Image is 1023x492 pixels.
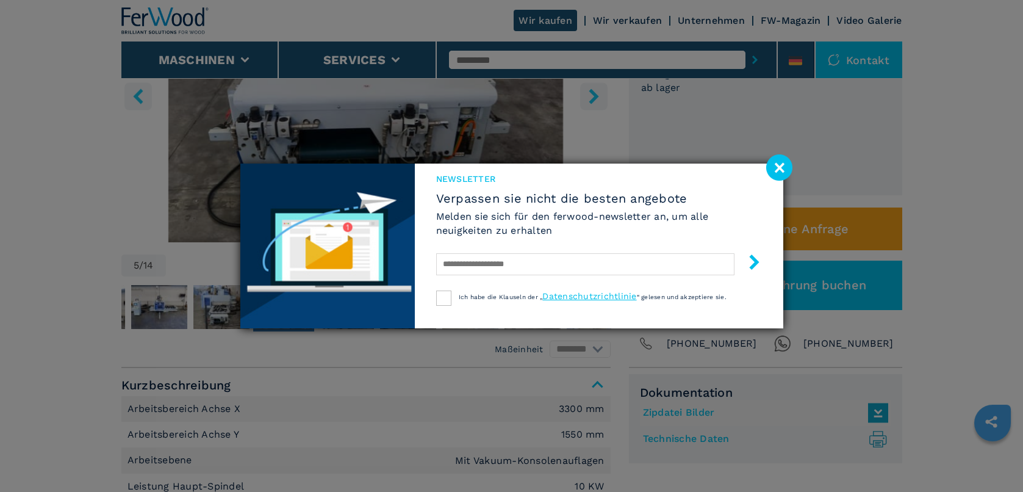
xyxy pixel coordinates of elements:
span: Verpassen sie nicht die besten angebote [436,191,762,206]
a: Datenschutzrichtlinie [542,291,636,301]
span: Ich habe die Klauseln der „ [459,294,543,300]
span: Newsletter [436,173,762,185]
button: submit-button [734,250,762,278]
span: “ gelesen und akzeptiere sie. [637,294,727,300]
img: Newsletter image [240,164,415,328]
h6: Melden sie sich für den ferwood-newsletter an, um alle neuigkeiten zu erhalten [436,209,762,237]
